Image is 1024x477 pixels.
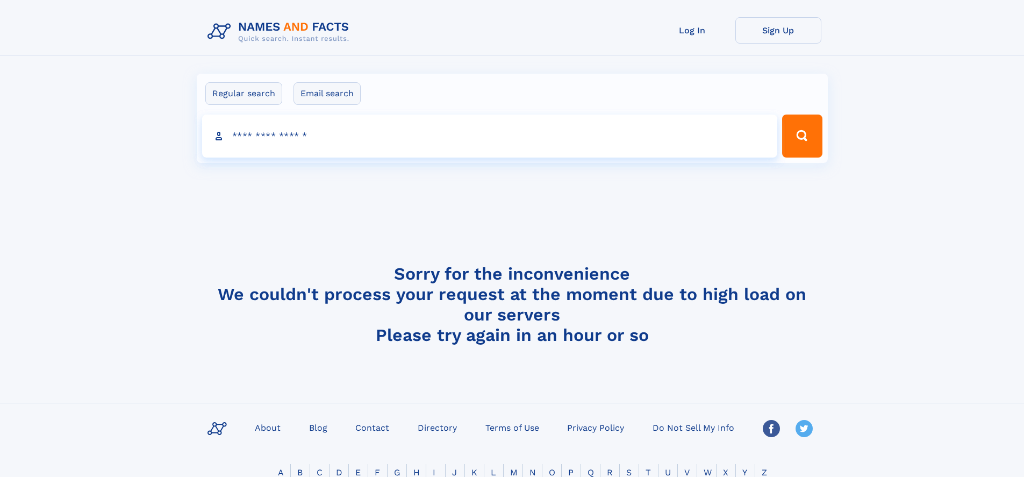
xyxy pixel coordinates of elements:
a: Directory [413,419,461,435]
button: Search Button [782,115,822,158]
a: Do Not Sell My Info [648,419,739,435]
a: Terms of Use [481,419,543,435]
a: Blog [305,419,332,435]
a: Log In [649,17,735,44]
h4: Sorry for the inconvenience We couldn't process your request at the moment due to high load on ou... [203,264,821,345]
input: search input [202,115,778,158]
label: Email search [293,82,361,105]
a: Contact [351,419,393,435]
a: Sign Up [735,17,821,44]
img: Facebook [763,420,780,437]
a: About [250,419,285,435]
img: Twitter [796,420,813,437]
img: Logo Names and Facts [203,17,358,46]
a: Privacy Policy [563,419,628,435]
label: Regular search [205,82,282,105]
